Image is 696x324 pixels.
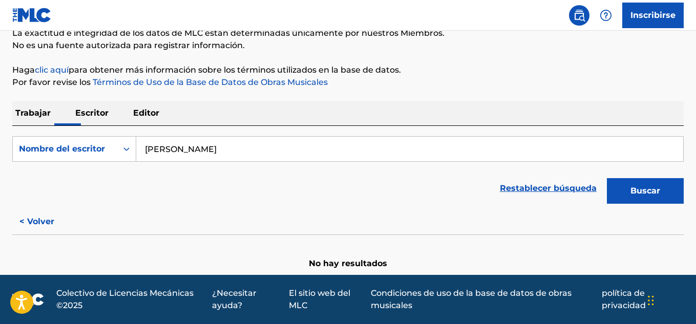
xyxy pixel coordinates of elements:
font: Haga [12,65,35,75]
a: política de privacidad [602,287,684,312]
font: Trabajar [15,108,51,118]
img: logo [12,293,44,306]
a: ¿Necesitar ayuda? [212,287,283,312]
font: Restablecer búsqueda [500,183,597,193]
font: Condiciones de uso de la base de datos de obras musicales [371,288,572,310]
font: < Volver [19,217,54,226]
font: Inscribirse [630,10,676,20]
div: Ayuda [596,5,616,26]
a: Inscribirse [622,3,684,28]
font: La exactitud e integridad de los datos de MLC están determinadas únicamente por nuestros Miembros. [12,28,445,38]
button: < Volver [12,209,74,234]
font: El sitio web del MLC [289,288,350,310]
font: Escritor [75,108,109,118]
font: No es una fuente autorizada para registrar información. [12,40,245,50]
font: política de privacidad [602,288,646,310]
font: Colectivo de Licencias Mecánicas © [56,288,194,310]
font: 2025 [63,300,82,310]
font: Buscar [630,186,660,196]
font: Por favor revise los [12,77,91,87]
a: Búsqueda pública [569,5,589,26]
a: Condiciones de uso de la base de datos de obras musicales [371,287,596,312]
img: ayuda [600,9,612,21]
font: ¿Necesitar ayuda? [212,288,257,310]
font: No hay resultados [309,258,387,268]
font: para obtener más información sobre los términos utilizados en la base de datos. [69,65,401,75]
a: Términos de Uso de la Base de Datos de Obras Musicales [91,77,328,87]
font: Editor [133,108,159,118]
iframe: Widget de chat [645,275,696,324]
a: clic aquí [35,65,69,75]
img: Logotipo del MLC [12,8,52,23]
form: Formulario de búsqueda [12,136,684,209]
font: Nombre del escritor [19,144,105,154]
div: Arrastrar [648,285,654,316]
font: Términos de Uso de la Base de Datos de Obras Musicales [93,77,328,87]
img: buscar [573,9,585,21]
a: El sitio web del MLC [289,287,364,312]
button: Buscar [607,178,684,204]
